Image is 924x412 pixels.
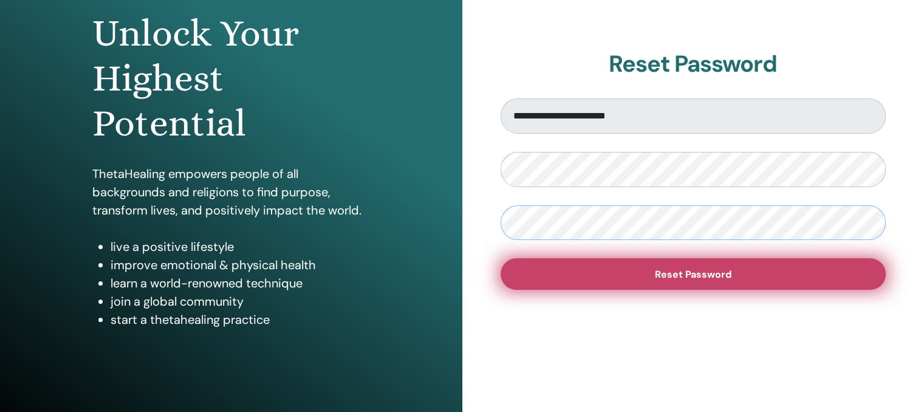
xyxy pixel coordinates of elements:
h2: Reset Password [501,50,886,78]
li: join a global community [111,292,370,311]
li: live a positive lifestyle [111,238,370,256]
li: learn a world-renowned technique [111,274,370,292]
h1: Unlock Your Highest Potential [92,11,370,146]
button: Reset Password [501,258,886,290]
p: ThetaHealing empowers people of all backgrounds and religions to find purpose, transform lives, a... [92,165,370,219]
li: start a thetahealing practice [111,311,370,329]
span: Reset Password [655,268,731,281]
li: improve emotional & physical health [111,256,370,274]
